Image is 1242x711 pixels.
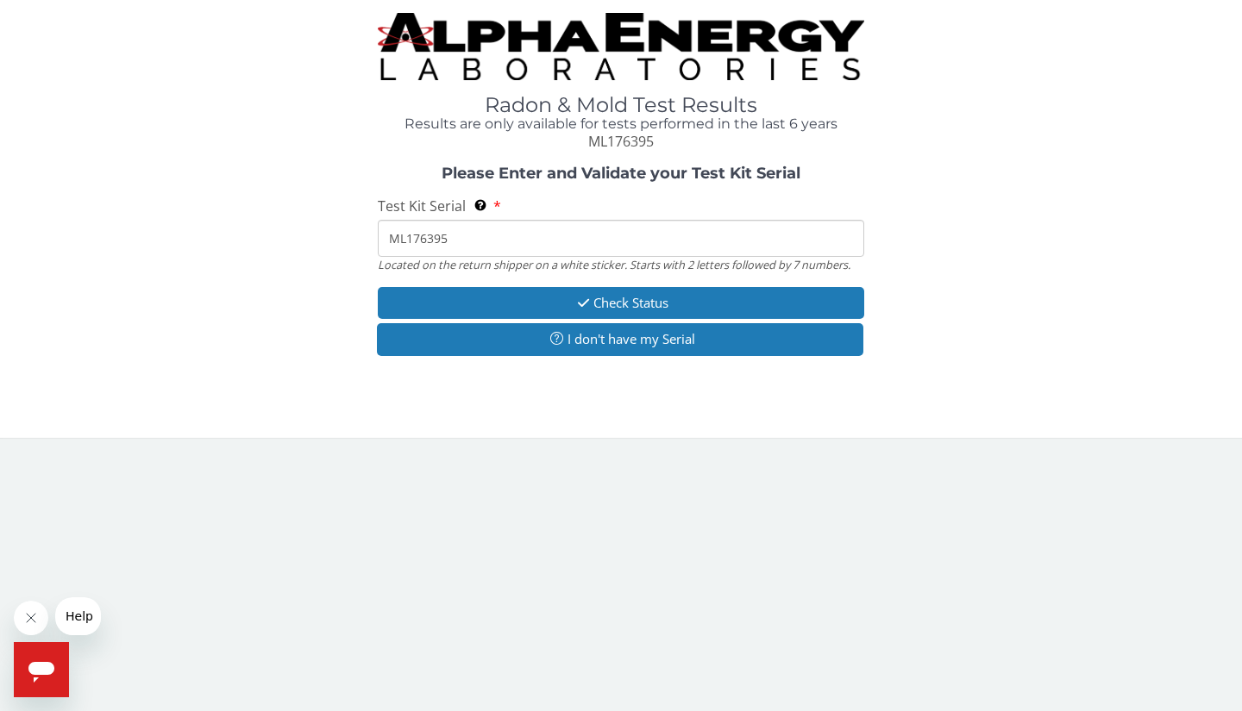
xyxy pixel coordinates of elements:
iframe: Button to launch messaging window [14,642,69,697]
iframe: Close message [14,601,48,635]
strong: Please Enter and Validate your Test Kit Serial [442,164,800,183]
span: ML176395 [588,132,654,151]
iframe: Message from company [55,597,101,635]
button: Check Status [378,287,864,319]
button: I don't have my Serial [377,323,863,355]
span: Test Kit Serial [378,196,466,215]
img: TightCrop.jpg [378,13,864,80]
h4: Results are only available for tests performed in the last 6 years [378,116,864,132]
div: Located on the return shipper on a white sticker. Starts with 2 letters followed by 7 numbers. [378,257,864,272]
h1: Radon & Mold Test Results [378,94,864,116]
